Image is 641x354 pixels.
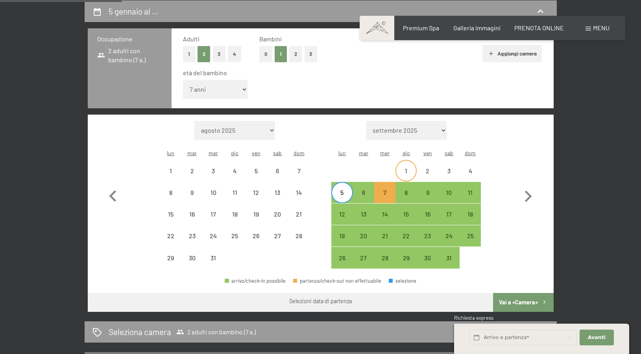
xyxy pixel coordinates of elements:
div: partenza/check-out non effettuabile [288,182,309,203]
span: Menu [593,24,610,32]
div: Wed Jan 07 2026 [374,182,395,203]
div: Wed Dec 31 2025 [203,247,224,268]
abbr: giovedì [403,150,410,156]
div: 27 [268,233,287,252]
div: 16 [182,211,202,231]
div: partenza/check-out non effettuabile [246,204,267,225]
div: Sun Dec 14 2025 [288,182,309,203]
div: 3 [439,168,459,187]
div: partenza/check-out non effettuabile [224,160,246,181]
div: Mon Dec 08 2025 [160,182,181,203]
span: Premium Spa [403,24,439,32]
div: Mon Dec 22 2025 [160,225,181,247]
div: Thu Jan 22 2026 [395,225,417,247]
div: Fri Jan 02 2026 [417,160,438,181]
div: partenza/check-out possibile [353,225,374,247]
div: partenza/check-out possibile [417,204,438,225]
div: partenza/check-out non effettuabile [203,204,224,225]
div: 5 [246,168,266,187]
div: partenza/check-out non effettuabile [224,182,246,203]
div: 5 [332,189,352,209]
div: Sun Dec 28 2025 [288,225,309,247]
div: Sun Jan 25 2026 [460,225,481,247]
div: Thu Jan 08 2026 [395,182,417,203]
div: partenza/check-out non effettuabile [246,160,267,181]
div: 8 [161,189,181,209]
div: 19 [332,233,352,252]
div: partenza/check-out non effettuabile [203,182,224,203]
div: Tue Dec 09 2025 [181,182,203,203]
div: Fri Jan 30 2026 [417,247,438,268]
div: partenza/check-out non effettuabile [203,225,224,247]
div: Mon Jan 12 2026 [331,204,353,225]
div: arrivo/check-in possibile [225,278,286,284]
div: Tue Dec 02 2025 [181,160,203,181]
div: 9 [417,189,437,209]
abbr: martedì [359,150,368,156]
abbr: mercoledì [209,150,218,156]
div: Wed Dec 03 2025 [203,160,224,181]
div: Sat Jan 03 2026 [438,160,460,181]
div: partenza/check-out non effettuabile [417,160,438,181]
div: 28 [375,255,395,274]
div: Sun Dec 21 2025 [288,204,309,225]
span: Adulti [183,35,200,43]
abbr: sabato [445,150,453,156]
div: Sun Jan 04 2026 [460,160,481,181]
div: 22 [396,233,416,252]
button: Vai a «Camera» [493,293,553,312]
div: 24 [439,233,459,252]
div: 30 [182,255,202,274]
div: Thu Jan 15 2026 [395,204,417,225]
div: partenza/check-out non effettuabile [181,182,203,203]
div: 1 [161,168,181,187]
div: partenza/check-out possibile [460,182,481,203]
abbr: domenica [465,150,476,156]
span: Galleria immagini [453,24,501,32]
div: partenza/check-out non effettuabile [288,204,309,225]
a: PRENOTA ONLINE [514,24,564,32]
div: 25 [460,233,480,252]
div: partenza/check-out possibile [353,204,374,225]
div: partenza/check-out possibile [331,247,353,268]
div: Tue Jan 13 2026 [353,204,374,225]
div: partenza/check-out possibile [460,204,481,225]
div: Sat Dec 20 2025 [267,204,288,225]
div: partenza/check-out possibile [331,225,353,247]
div: partenza/check-out possibile [438,247,460,268]
div: Thu Dec 25 2025 [224,225,246,247]
div: partenza/check-out possibile [417,225,438,247]
div: 27 [354,255,373,274]
div: Wed Dec 17 2025 [203,204,224,225]
div: partenza/check-out non è effettuabile, poiché non è stato raggiunto il soggiorno minimo richiesto [374,182,395,203]
div: 21 [375,233,395,252]
span: 2 adulti con bambino (7 a.) [97,46,162,64]
div: 4 [460,168,480,187]
div: 26 [246,233,266,252]
div: Thu Dec 18 2025 [224,204,246,225]
div: Mon Jan 05 2026 [331,182,353,203]
div: 3 [203,168,223,187]
abbr: sabato [273,150,282,156]
div: Wed Dec 24 2025 [203,225,224,247]
div: 4 [225,168,245,187]
button: Aggiungi camera [482,45,542,62]
div: partenza/check-out possibile [374,204,395,225]
div: 2 [182,168,202,187]
div: Sat Jan 17 2026 [438,204,460,225]
div: Sat Jan 31 2026 [438,247,460,268]
div: partenza/check-out possibile [395,225,417,247]
div: Tue Dec 30 2025 [181,247,203,268]
div: Tue Dec 23 2025 [181,225,203,247]
div: 20 [354,233,373,252]
div: partenza/check-out non effettuabile [395,160,417,181]
div: Mon Dec 29 2025 [160,247,181,268]
div: partenza/check-out possibile [395,182,417,203]
div: 17 [439,211,459,231]
div: partenza/check-out possibile [353,247,374,268]
div: Thu Dec 11 2025 [224,182,246,203]
div: partenza/check-out possibile [374,247,395,268]
div: partenza/check-out non effettuabile [246,225,267,247]
div: partenza/check-out non effettuabile [267,182,288,203]
div: 18 [225,211,245,231]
